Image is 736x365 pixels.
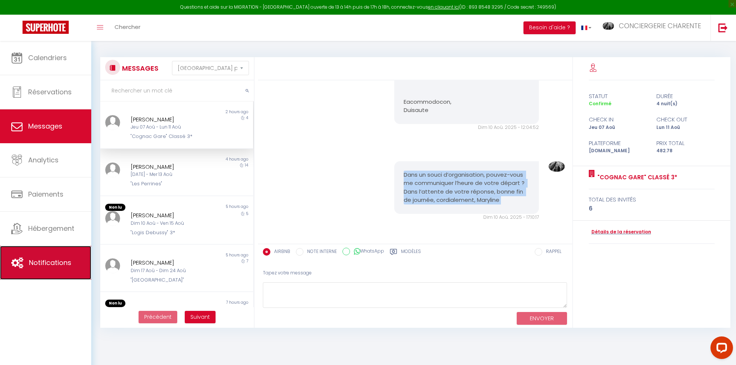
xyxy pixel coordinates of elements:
a: Chercher [109,15,146,41]
span: Notifications [29,258,71,267]
img: ... [105,162,120,177]
div: 6 [589,204,715,213]
div: 4 nuit(s) [652,100,719,108]
label: Modèles [401,248,421,257]
img: ... [105,115,120,130]
span: Analytics [28,155,59,165]
span: 5 [246,211,248,217]
span: Messages [28,121,62,131]
button: Previous [139,311,177,324]
div: [PERSON_NAME] [131,307,210,316]
span: Précédent [144,313,172,321]
iframe: LiveChat chat widget [704,333,736,365]
h3: MESSAGES [120,60,158,77]
div: "[GEOGRAPHIC_DATA]" [131,276,210,284]
div: [PERSON_NAME] [131,115,210,124]
img: ... [549,161,564,172]
span: Non lu [105,300,125,307]
div: Jeu 07 Aoû [584,124,652,131]
div: check in [584,115,652,124]
div: [DOMAIN_NAME] [584,147,652,154]
div: 5 hours ago [176,252,253,258]
a: en cliquant ici [428,4,459,10]
img: logout [718,23,728,32]
div: [DATE] - Mer 13 Aoû [131,171,210,178]
div: 482.78 [652,147,719,154]
div: durée [652,92,719,101]
label: RAPPEL [542,248,561,256]
div: Dim 17 Aoû - Dim 24 Aoû [131,267,210,274]
span: 14 [245,162,248,168]
div: "Logis Debussy" 3* [131,229,210,236]
div: 7 hours ago [176,300,253,307]
img: ... [603,22,614,30]
img: Super Booking [23,21,69,34]
button: Next [185,311,216,324]
span: Paiements [28,189,63,199]
a: Détails de la réservation [589,229,651,236]
pre: Dans un souci d’organisation, pouvez-vous me communiquer l’heure de votre départ ? Dans l’attente... [404,171,529,204]
span: Non lu [105,204,125,211]
div: Jeu 07 Aoû - Lun 11 Aoû [131,124,210,131]
div: [PERSON_NAME] [131,162,210,171]
a: "Cognac Gare" Classé 3* [595,173,677,182]
div: [PERSON_NAME] [131,211,210,220]
div: Dim 10 Aoû - Ven 15 Aoû [131,220,210,227]
span: Suivant [190,313,210,321]
div: 5 hours ago [176,204,253,211]
span: Chercher [115,23,140,31]
div: Prix total [652,139,719,148]
div: Tapez votre message [263,264,567,282]
div: Lun 11 Aoû [652,124,719,131]
span: 4 [246,307,248,313]
img: ... [105,307,120,322]
div: [PERSON_NAME] [131,258,210,267]
div: 4 hours ago [176,156,253,162]
span: Hébergement [28,224,74,233]
span: 7 [246,258,248,264]
button: ENVOYER [517,312,567,325]
div: check out [652,115,719,124]
div: "Les Perrines" [131,180,210,188]
button: Besoin d'aide ? [523,21,576,34]
label: NOTE INTERNE [303,248,337,256]
div: Dim 10 Aoû. 2025 - 12:04:52 [394,124,539,131]
div: 2 hours ago [176,109,253,115]
a: ... CONCIERGERIE CHARENTE [597,15,710,41]
input: Rechercher un mot clé [100,80,254,101]
div: "Cognac Gare" Classé 3* [131,133,210,140]
div: Dim 10 Aoû. 2025 - 17:10:17 [394,214,539,221]
div: statut [584,92,652,101]
img: ... [105,211,120,226]
span: Calendriers [28,53,67,62]
img: ... [105,258,120,273]
label: WhatsApp [350,248,384,256]
div: Plateforme [584,139,652,148]
span: Réservations [28,87,72,97]
span: 4 [246,115,248,121]
span: CONCIERGERIE CHARENTE [619,21,701,30]
span: Confirmé [589,100,611,107]
div: total des invités [589,195,715,204]
label: AIRBNB [270,248,290,256]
